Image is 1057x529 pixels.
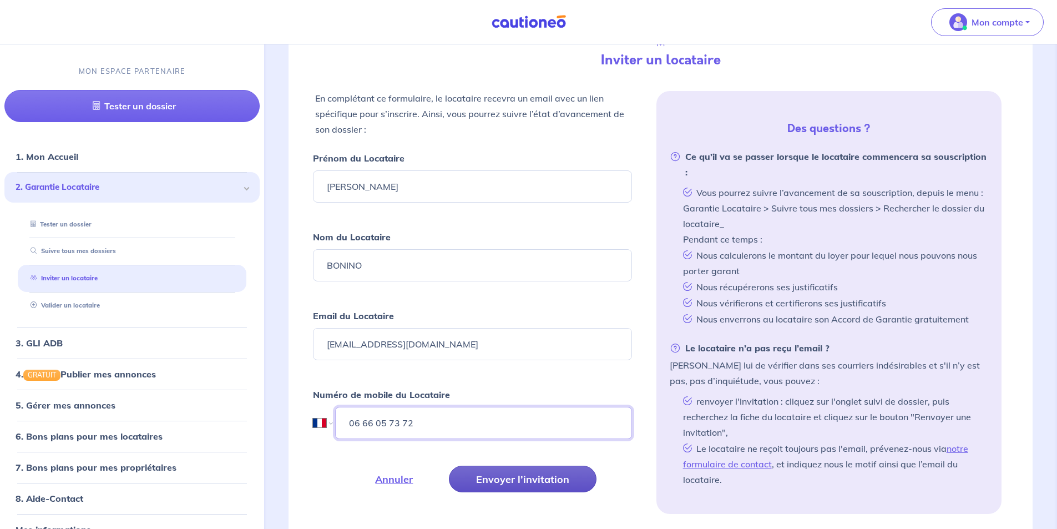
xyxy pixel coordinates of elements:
li: Nous enverrons au locataire son Accord de Garantie gratuitement [679,311,988,327]
li: Nous calculerons le montant du loyer pour lequel nous pouvons nous porter garant [679,247,988,279]
button: Annuler [348,466,440,492]
a: 1. Mon Accueil [16,151,78,162]
h5: Des questions ? [661,122,997,135]
a: 6. Bons plans pour mes locataires [16,431,163,442]
a: 7. Bons plans pour mes propriétaires [16,462,176,473]
strong: Numéro de mobile du Locataire [313,389,450,400]
div: 2. Garantie Locataire [4,172,260,203]
a: notre formulaire de contact [683,443,968,470]
img: illu_account_valid_menu.svg [949,13,967,31]
p: En complétant ce formulaire, le locataire recevra un email avec un lien spécifique pour s’inscrir... [315,90,629,137]
a: Inviter un locataire [26,275,98,283]
a: 5. Gérer mes annonces [16,400,115,411]
div: 3. GLI ADB [4,332,260,354]
li: Nous récupérerons ses justificatifs [679,279,988,295]
input: 06 45 54 34 33 [335,407,631,439]
a: 4.GRATUITPublier mes annonces [16,369,156,380]
a: Tester un dossier [26,220,92,228]
div: 8. Aide-Contact [4,487,260,510]
span: 2. Garantie Locataire [16,181,240,194]
li: [PERSON_NAME] lui de vérifier dans ses courriers indésirables et s'il n’y est pas, pas d’inquiétu... [670,340,988,487]
div: Valider un locataire [18,296,246,315]
input: Ex : Durand [313,249,631,281]
strong: Email du Locataire [313,310,394,321]
a: Valider un locataire [26,301,100,309]
button: illu_account_valid_menu.svgMon compte [931,8,1044,36]
li: Le locataire ne reçoit toujours pas l'email, prévenez-nous via , et indiquez nous le motif ainsi ... [679,440,988,487]
div: Inviter un locataire [18,270,246,288]
p: Mon compte [972,16,1023,29]
input: Ex : john.doe@gmail.com [313,328,631,360]
div: 4.GRATUITPublier mes annonces [4,363,260,385]
p: MON ESPACE PARTENAIRE [79,66,186,77]
div: 5. Gérer mes annonces [4,394,260,416]
a: Suivre tous mes dossiers [26,248,116,255]
div: 7. Bons plans pour mes propriétaires [4,456,260,478]
strong: Ce qu’il va se passer lorsque le locataire commencera sa souscription : [670,149,988,180]
a: 8. Aide-Contact [16,493,83,504]
img: Cautioneo [487,15,570,29]
div: Suivre tous mes dossiers [18,243,246,261]
div: Tester un dossier [18,215,246,234]
strong: Nom du Locataire [313,231,391,243]
li: Nous vérifierons et certifierons ses justificatifs [679,295,988,311]
li: renvoyer l'invitation : cliquez sur l'onglet suivi de dossier, puis recherchez la fiche du locata... [679,393,988,440]
h4: Inviter un locataire [484,52,836,68]
a: Tester un dossier [4,90,260,122]
a: 3. GLI ADB [16,337,63,349]
button: Envoyer l’invitation [449,466,596,492]
div: 1. Mon Accueil [4,145,260,168]
div: 6. Bons plans pour mes locataires [4,425,260,447]
strong: Le locataire n’a pas reçu l’email ? [670,340,830,356]
strong: Prénom du Locataire [313,153,404,164]
li: Vous pourrez suivre l’avancement de sa souscription, depuis le menu : Garantie Locataire > Suivre... [679,184,988,247]
input: Ex : John [313,170,631,203]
